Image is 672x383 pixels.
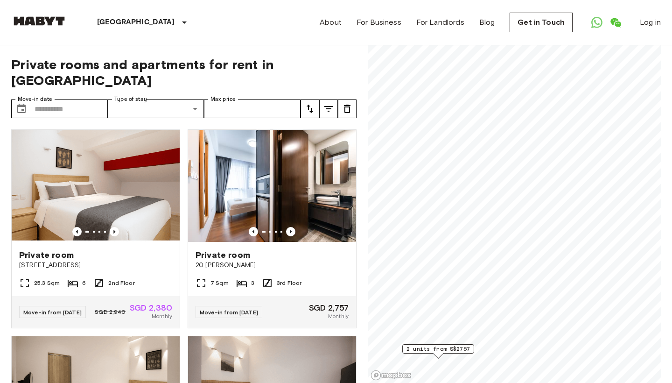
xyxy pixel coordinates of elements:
button: tune [338,99,357,118]
button: Choose date [12,99,31,118]
a: Marketing picture of unit SG-01-105-001-002Previous imagePrevious imagePrivate room20 [PERSON_NAM... [188,129,357,328]
span: [STREET_ADDRESS] [19,261,172,270]
span: 3rd Floor [277,279,301,287]
img: Marketing picture of unit SG-01-127-001-001 [12,130,180,242]
button: tune [319,99,338,118]
span: 20 [PERSON_NAME] [196,261,349,270]
a: About [320,17,342,28]
a: For Landlords [416,17,464,28]
span: 3 [251,279,254,287]
img: Marketing picture of unit SG-01-105-001-002 [188,130,356,242]
a: Log in [640,17,661,28]
span: 2nd Floor [108,279,134,287]
span: 6 [82,279,86,287]
a: Blog [479,17,495,28]
span: SGD 2,940 [95,308,126,316]
a: For Business [357,17,401,28]
span: 7 Sqm [210,279,229,287]
span: SGD 2,757 [309,304,349,312]
label: Move-in date [18,95,52,103]
span: Monthly [328,312,349,320]
label: Max price [210,95,236,103]
span: Private room [19,249,74,261]
a: Mapbox logo [371,370,412,381]
a: Get in Touch [510,13,573,32]
div: Map marker [402,344,474,359]
span: 2 units from S$2757 [406,345,470,353]
span: Move-in from [DATE] [200,309,258,316]
span: Move-in from [DATE] [23,309,82,316]
span: 25.3 Sqm [34,279,60,287]
button: tune [301,99,319,118]
a: Open WeChat [606,13,625,32]
span: Monthly [152,312,172,320]
button: Previous image [72,227,82,236]
button: Previous image [286,227,295,236]
span: Private rooms and apartments for rent in [GEOGRAPHIC_DATA] [11,57,357,88]
p: [GEOGRAPHIC_DATA] [97,17,175,28]
a: Marketing picture of unit SG-01-127-001-001Previous imagePrevious imagePrivate room[STREET_ADDRES... [11,129,180,328]
span: SGD 2,380 [130,304,172,312]
label: Type of stay [114,95,147,103]
button: Previous image [110,227,119,236]
a: Open WhatsApp [588,13,606,32]
span: Private room [196,249,250,261]
button: Previous image [249,227,258,236]
img: Habyt [11,16,67,26]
